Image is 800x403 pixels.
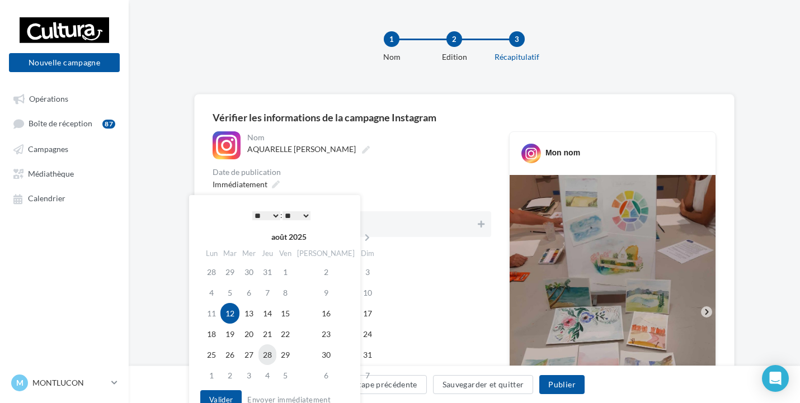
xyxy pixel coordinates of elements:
td: 10 [357,282,377,303]
span: Campagnes [28,144,68,154]
td: 8 [276,282,294,303]
div: Récapitulatif [481,51,553,63]
td: 3 [239,365,258,386]
td: 14 [258,303,276,324]
th: Jeu [258,245,276,262]
td: 4 [258,365,276,386]
div: Nom [247,134,489,141]
td: 5 [220,282,239,303]
span: Médiathèque [28,169,74,178]
td: 31 [357,344,377,365]
a: Calendrier [7,188,122,208]
td: 22 [276,324,294,344]
button: Étape précédente [344,375,427,394]
span: AQUARELLE [PERSON_NAME] [247,144,356,154]
th: Ven [276,245,294,262]
td: 4 [203,282,220,303]
div: Edition [418,51,490,63]
div: Mon nom [545,147,580,158]
td: 7 [357,365,377,386]
div: 87 [102,120,115,129]
td: 20 [239,324,258,344]
div: 2 [446,31,462,47]
td: 30 [294,344,357,365]
button: Publier [539,375,584,394]
td: 2 [294,262,357,282]
a: Opérations [7,88,122,108]
div: Vérifier les informations de la campagne Instagram [213,112,716,122]
td: 15 [276,303,294,324]
a: M MONTLUCON [9,372,120,393]
td: 2 [220,365,239,386]
td: 12 [220,303,239,324]
a: Boîte de réception87 [7,113,122,134]
td: 24 [357,324,377,344]
td: 29 [220,262,239,282]
td: 9 [294,282,357,303]
span: Calendrier [28,194,65,203]
td: 11 [203,303,220,324]
th: Mer [239,245,258,262]
button: Nouvelle campagne [9,53,120,72]
div: 1 [384,31,399,47]
td: 6 [294,365,357,386]
td: 7 [258,282,276,303]
td: 30 [239,262,258,282]
th: août 2025 [220,229,357,245]
td: 31 [258,262,276,282]
button: Sauvegarder et quitter [433,375,534,394]
th: Lun [203,245,220,262]
td: 17 [357,303,377,324]
td: 1 [203,365,220,386]
span: M [16,377,23,388]
th: Mar [220,245,239,262]
td: 28 [203,262,220,282]
td: 23 [294,324,357,344]
td: 18 [203,324,220,344]
span: Immédiatement [213,179,267,189]
div: Date de publication [213,168,491,176]
div: 3 [509,31,525,47]
td: 26 [220,344,239,365]
td: 5 [276,365,294,386]
td: 1 [276,262,294,282]
td: 13 [239,303,258,324]
td: 3 [357,262,377,282]
div: Open Intercom Messenger [762,365,789,392]
span: Boîte de réception [29,119,92,129]
td: 16 [294,303,357,324]
p: MONTLUCON [32,377,107,388]
td: 6 [239,282,258,303]
td: 27 [239,344,258,365]
span: Opérations [29,94,68,103]
td: 19 [220,324,239,344]
td: 29 [276,344,294,365]
td: 25 [203,344,220,365]
th: Dim [357,245,377,262]
a: Campagnes [7,139,122,159]
td: 21 [258,324,276,344]
div: : [225,207,338,224]
a: Médiathèque [7,163,122,183]
div: Nom [356,51,427,63]
td: 28 [258,344,276,365]
th: [PERSON_NAME] [294,245,357,262]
